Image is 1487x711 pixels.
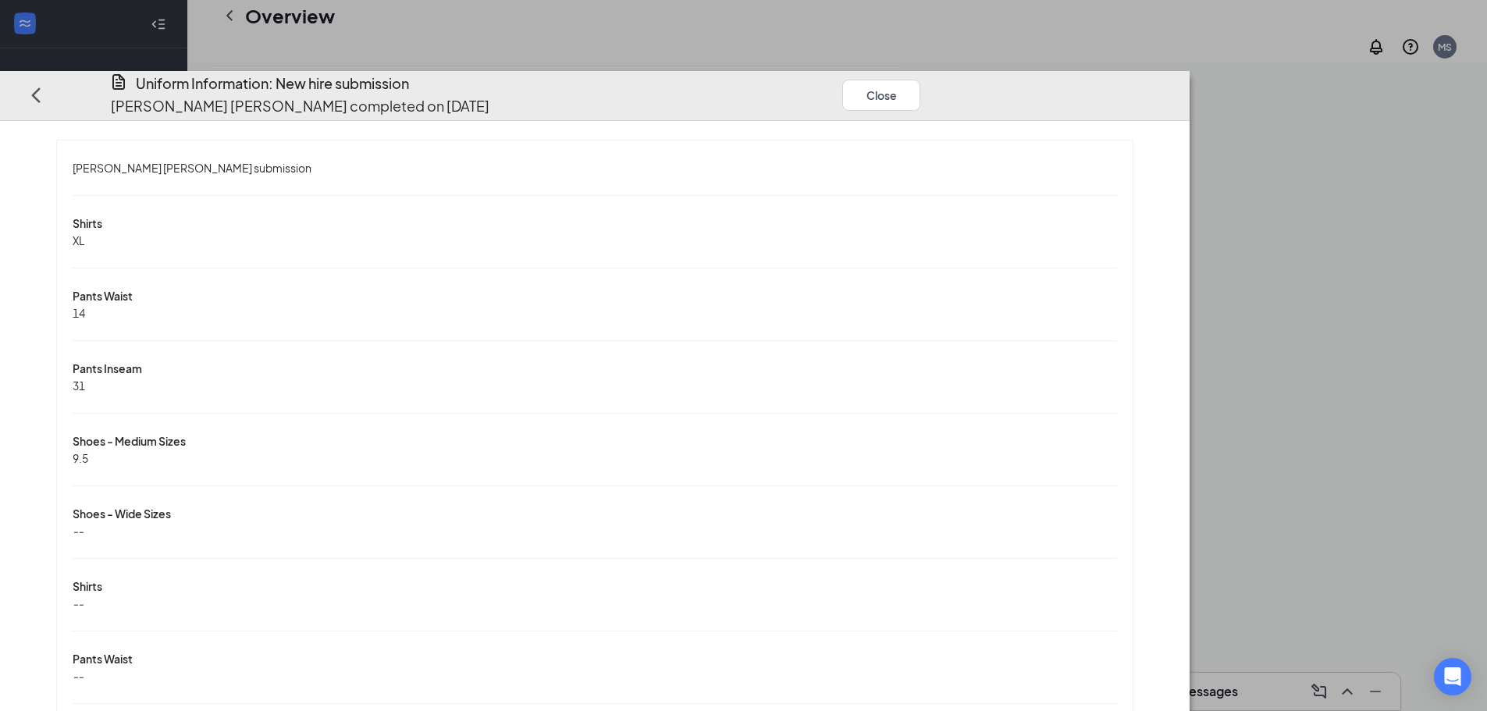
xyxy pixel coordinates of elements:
span: -- [73,524,84,538]
span: 14 [73,306,85,320]
span: 31 [73,379,85,393]
p: [PERSON_NAME] [PERSON_NAME] completed on [DATE] [111,95,489,117]
span: 9.5 [73,451,88,465]
span: -- [73,669,84,683]
span: Pants Waist [73,652,133,666]
svg: CustomFormIcon [109,73,128,91]
span: Shirts [73,579,102,593]
button: Close [842,80,920,111]
span: -- [73,596,84,610]
span: Pants Waist [73,289,133,303]
span: XL [73,233,84,247]
span: [PERSON_NAME] [PERSON_NAME] submission [73,161,311,175]
h4: Uniform Information: New hire submission [136,73,409,94]
span: Shoes - Medium Sizes [73,434,186,448]
span: Shoes - Wide Sizes [73,507,171,521]
div: Open Intercom Messenger [1434,658,1471,695]
span: Shirts [73,216,102,230]
span: Pants Inseam [73,361,142,375]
